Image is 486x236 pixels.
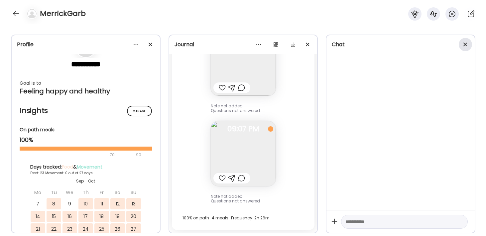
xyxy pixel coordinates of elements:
[62,187,77,198] div: We
[127,106,152,116] div: Manage
[20,136,152,144] div: 100%
[110,187,125,198] div: Sa
[62,164,73,170] span: Food
[94,198,109,209] div: 11
[211,108,260,113] span: Questions not answered
[30,164,141,171] div: Days tracked: &
[31,187,45,198] div: Mo
[182,214,304,222] div: 100% on path · 4 meals · Frequency: 2h 26m
[332,41,469,49] div: Chat
[110,211,125,222] div: 19
[78,198,93,209] div: 10
[175,41,312,49] div: Journal
[211,126,276,132] span: 09:07 PM
[47,187,61,198] div: Tu
[126,211,141,222] div: 20
[135,151,142,159] div: 90
[62,223,77,235] div: 23
[110,223,125,235] div: 26
[211,121,276,186] img: images%2FuClcIKOTnDcnFkO6MYeCD7EVc453%2F72F144bX9oNi3MEoMAWZ%2FA8BKK1VqKhZDrRrnWqKO_240
[62,198,77,209] div: 9
[27,9,37,18] img: bg-avatar-default.svg
[78,211,93,222] div: 17
[94,223,109,235] div: 25
[20,126,152,133] div: On path meals
[78,223,93,235] div: 24
[211,198,260,204] span: Questions not answered
[20,87,152,95] div: Feeling happy and healthy
[20,151,134,159] div: 70
[47,211,61,222] div: 15
[20,106,152,116] h2: Insights
[31,211,45,222] div: 14
[126,223,141,235] div: 27
[40,8,86,19] h4: MerrickGarb
[47,223,61,235] div: 22
[211,193,243,199] span: Note not added
[31,198,45,209] div: 7
[94,211,109,222] div: 18
[77,164,102,170] span: Movement
[211,31,276,96] img: images%2FuClcIKOTnDcnFkO6MYeCD7EVc453%2FUrNuIqorglO0aCFfG40C%2FgnPlTcYx7tTZfGgaUIqw_240
[31,223,45,235] div: 21
[94,187,109,198] div: Fr
[17,41,155,49] div: Profile
[62,211,77,222] div: 16
[20,79,152,87] div: Goal is to
[47,198,61,209] div: 8
[78,187,93,198] div: Th
[126,187,141,198] div: Su
[126,198,141,209] div: 13
[211,103,243,109] span: Note not added
[30,171,141,176] div: Food: 23 Movement: 0 out of 27 days
[110,198,125,209] div: 12
[30,178,141,184] div: Sep - Oct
